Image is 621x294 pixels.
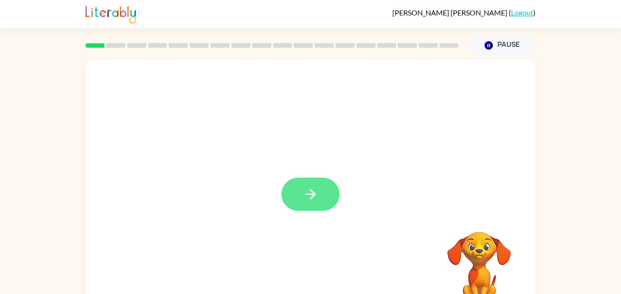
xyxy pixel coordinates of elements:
button: Pause [470,35,536,56]
img: Literably [85,4,136,24]
a: Logout [511,8,533,17]
div: ( ) [392,8,536,17]
span: [PERSON_NAME] [PERSON_NAME] [392,8,509,17]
